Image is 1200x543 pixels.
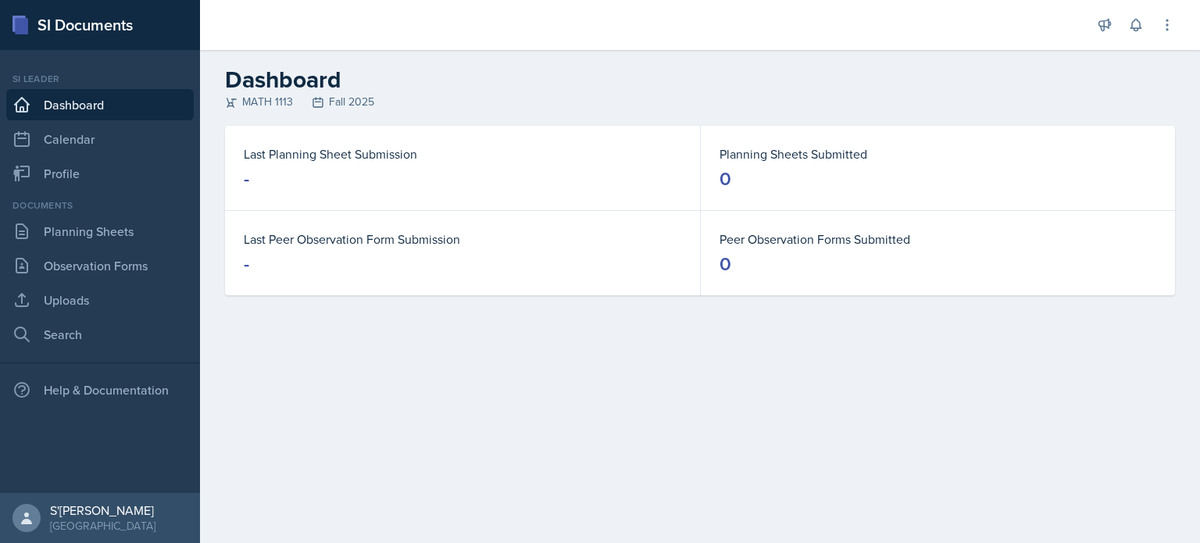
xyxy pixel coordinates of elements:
a: Calendar [6,123,194,155]
a: Search [6,319,194,350]
a: Planning Sheets [6,216,194,247]
div: Si leader [6,72,194,86]
dt: Last Peer Observation Form Submission [244,230,681,248]
div: 0 [720,166,731,191]
a: Uploads [6,284,194,316]
h2: Dashboard [225,66,1175,94]
div: - [244,166,249,191]
a: Observation Forms [6,250,194,281]
dt: Peer Observation Forms Submitted [720,230,1156,248]
div: [GEOGRAPHIC_DATA] [50,518,155,534]
div: 0 [720,252,731,277]
dt: Planning Sheets Submitted [720,145,1156,163]
a: Dashboard [6,89,194,120]
dt: Last Planning Sheet Submission [244,145,681,163]
div: MATH 1113 Fall 2025 [225,94,1175,110]
div: - [244,252,249,277]
div: S'[PERSON_NAME] [50,502,155,518]
a: Profile [6,158,194,189]
div: Help & Documentation [6,374,194,405]
div: Documents [6,198,194,213]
